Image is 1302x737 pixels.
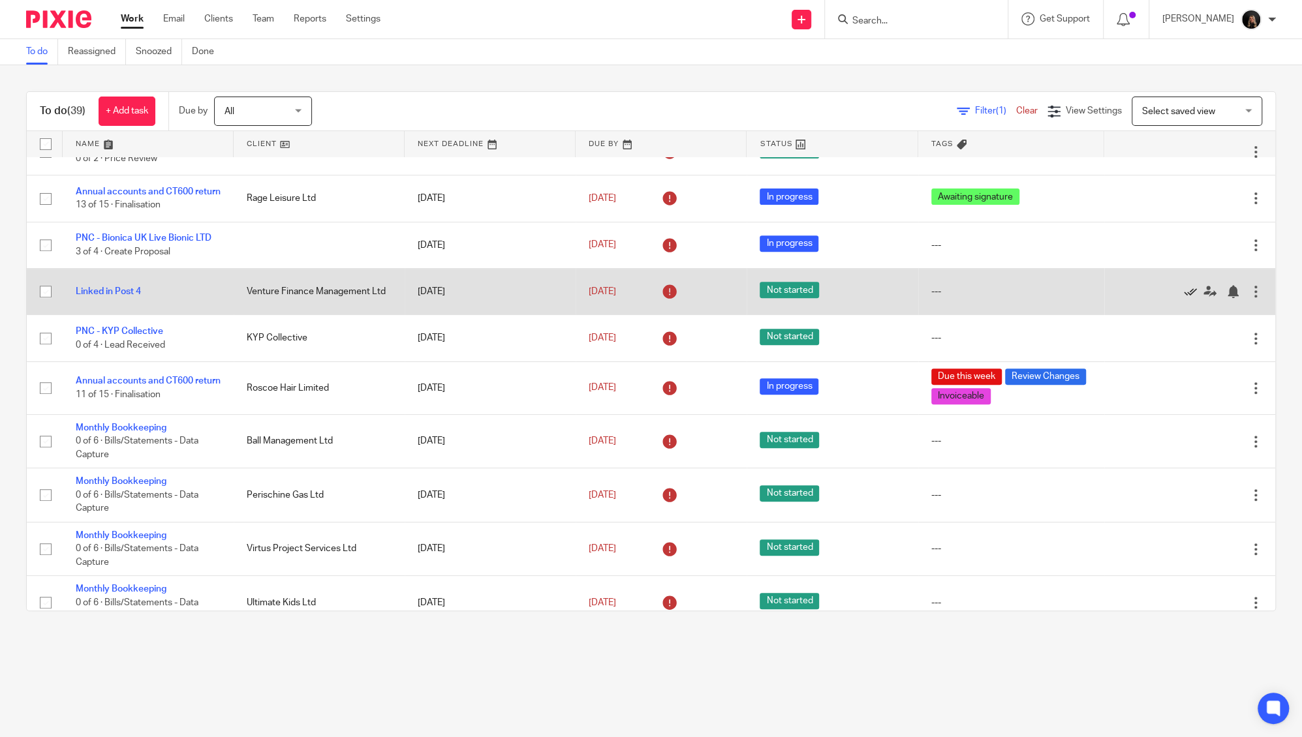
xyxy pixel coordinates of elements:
span: Not started [760,432,819,448]
span: View Settings [1066,106,1122,115]
td: [DATE] [405,361,576,414]
a: Monthly Bookkeeping [76,584,166,594]
span: 0 of 2 · Price Review [76,154,157,163]
span: [DATE] [589,384,616,393]
span: Not started [760,485,819,502]
span: 13 of 15 · Finalisation [76,201,161,210]
div: --- [931,489,1091,502]
span: Tags [931,140,953,147]
a: Annual accounts and CT600 return [76,376,221,385]
span: [DATE] [589,287,616,296]
span: [DATE] [589,436,616,445]
td: [DATE] [405,315,576,361]
span: Awaiting signature [931,188,1019,205]
a: PNC - Bionica UK Live Bionic LTD [76,233,211,243]
td: Virtus Project Services Ltd [234,522,405,575]
td: KYP Collective [234,315,405,361]
span: Not started [760,593,819,609]
span: [DATE] [589,598,616,607]
a: PNC - KYP Collective [76,327,163,336]
td: [DATE] [405,269,576,315]
a: Clear [1016,106,1038,115]
div: --- [931,542,1091,555]
td: [DATE] [405,576,576,629]
span: Select saved view [1142,107,1215,116]
a: Reports [294,12,326,25]
td: Roscoe Hair Limited [234,361,405,414]
h1: To do [40,104,85,118]
span: (39) [67,106,85,116]
span: Not started [760,539,819,556]
span: 0 of 6 · Bills/Statements - Data Capture [76,436,198,459]
td: Rage Leisure Ltd [234,175,405,222]
td: Venture Finance Management Ltd [234,269,405,315]
span: Get Support [1040,14,1090,23]
span: 0 of 6 · Bills/Statements - Data Capture [76,598,198,621]
img: Pixie [26,10,91,28]
input: Search [851,16,969,27]
span: Filter [975,106,1016,115]
p: Due by [179,104,208,117]
a: Done [192,39,224,65]
td: [DATE] [405,468,576,522]
span: [DATE] [589,241,616,250]
a: Monthly Bookkeeping [76,423,166,432]
div: --- [931,434,1091,447]
span: In progress [760,235,818,252]
td: [DATE] [405,414,576,468]
a: Email [163,12,185,25]
span: Review Changes [1005,368,1086,385]
div: --- [931,239,1091,252]
div: --- [931,596,1091,609]
a: Settings [346,12,380,25]
td: [DATE] [405,222,576,268]
span: Not started [760,282,819,298]
span: Invoiceable [931,388,991,404]
span: (1) [996,106,1006,115]
span: In progress [760,188,818,205]
td: [DATE] [405,522,576,575]
a: Linked in Post 4 [76,287,141,296]
a: Reassigned [68,39,126,65]
span: [DATE] [589,490,616,500]
a: Monthly Bookkeeping [76,531,166,540]
td: Ball Management Ltd [234,414,405,468]
span: In progress [760,378,818,395]
a: Snoozed [136,39,182,65]
img: 455A9867.jpg [1241,9,1262,30]
span: 0 of 6 · Bills/Statements - Data Capture [76,490,198,513]
span: 11 of 15 · Finalisation [76,390,161,399]
span: All [225,107,234,116]
span: [DATE] [589,333,616,342]
a: Monthly Bookkeeping [76,477,166,486]
a: To do [26,39,58,65]
a: + Add task [99,97,155,126]
td: Ultimate Kids Ltd [234,576,405,629]
td: [DATE] [405,175,576,222]
td: Perischine Gas Ltd [234,468,405,522]
a: Team [253,12,274,25]
span: 0 of 6 · Bills/Statements - Data Capture [76,544,198,567]
p: [PERSON_NAME] [1162,12,1234,25]
span: Due this week [931,368,1002,385]
div: --- [931,285,1091,298]
span: Not started [760,329,819,345]
span: [DATE] [589,194,616,203]
div: --- [931,331,1091,344]
a: Annual accounts and CT600 return [76,187,221,196]
span: [DATE] [589,544,616,553]
span: 0 of 4 · Lead Received [76,340,165,350]
a: Work [121,12,144,25]
a: Clients [204,12,233,25]
a: Mark as done [1184,285,1203,298]
span: 3 of 4 · Create Proposal [76,247,170,256]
